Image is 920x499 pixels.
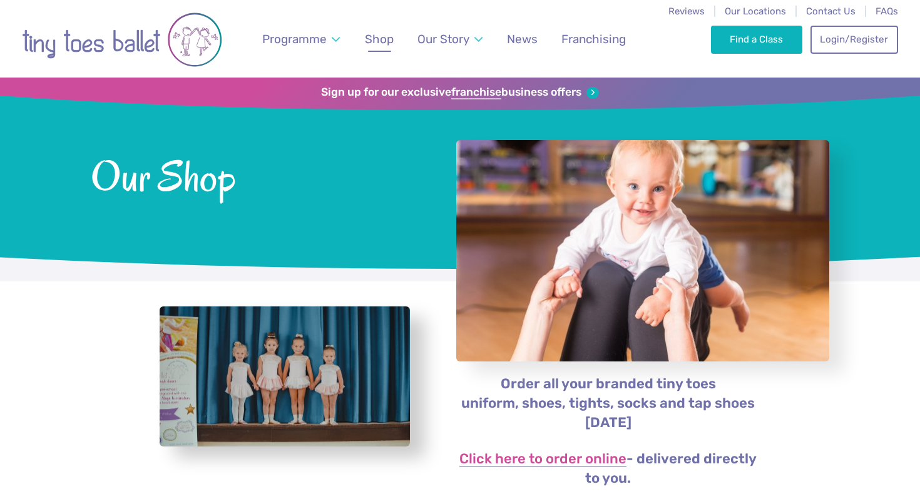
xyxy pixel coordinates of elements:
span: Our Shop [91,149,423,200]
a: Our Story [412,24,489,54]
span: Franchising [561,32,626,46]
a: Programme [257,24,346,54]
a: Find a Class [711,26,803,53]
a: Shop [359,24,400,54]
strong: franchise [451,86,501,99]
span: Programme [262,32,327,46]
a: Sign up for our exclusivefranchisebusiness offers [321,86,598,99]
span: Our Story [417,32,469,46]
a: Franchising [556,24,632,54]
p: - delivered directly to you. [456,450,760,488]
span: News [507,32,538,46]
a: Login/Register [810,26,898,53]
span: Shop [365,32,394,46]
a: View full-size image [160,306,410,447]
img: tiny toes ballet [22,8,222,71]
a: Contact Us [806,6,856,17]
a: Reviews [668,6,705,17]
a: Our Locations [725,6,786,17]
p: Order all your branded tiny toes uniform, shoes, tights, socks and tap shoes [DATE] [456,375,760,433]
a: FAQs [876,6,898,17]
a: Click here to order online [459,452,626,467]
a: News [501,24,543,54]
